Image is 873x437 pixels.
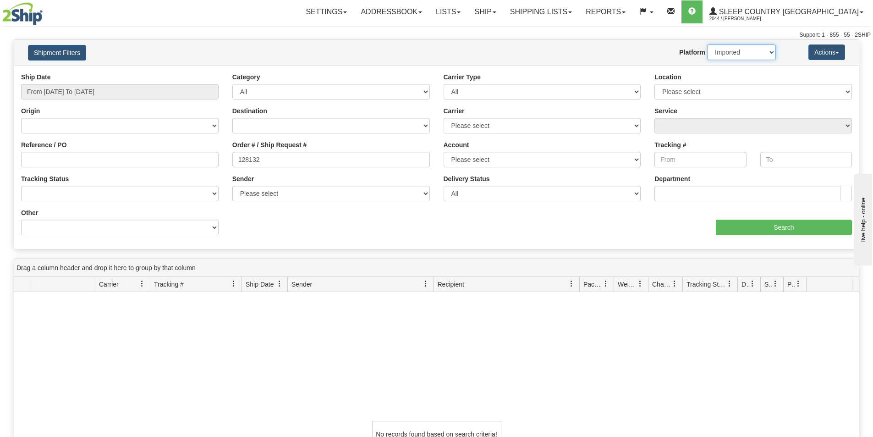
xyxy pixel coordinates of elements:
div: live help - online [7,8,85,15]
label: Account [444,140,469,149]
button: Shipment Filters [28,45,86,61]
a: Sender filter column settings [418,276,434,292]
a: Lists [429,0,467,23]
label: Service [654,106,677,116]
span: Tracking Status [686,280,726,289]
span: Sender [291,280,312,289]
a: Shipping lists [503,0,579,23]
img: logo2044.jpg [2,2,43,25]
a: Recipient filter column settings [564,276,579,292]
input: From [654,152,746,167]
span: Shipment Issues [764,280,772,289]
label: Platform [679,48,705,57]
a: Reports [579,0,632,23]
label: Department [654,174,690,183]
label: Category [232,72,260,82]
a: Tracking Status filter column settings [722,276,737,292]
div: Support: 1 - 855 - 55 - 2SHIP [2,31,871,39]
label: Origin [21,106,40,116]
label: Ship Date [21,72,51,82]
a: Delivery Status filter column settings [745,276,760,292]
span: Carrier [99,280,119,289]
a: Sleep Country [GEOGRAPHIC_DATA] 2044 / [PERSON_NAME] [703,0,870,23]
label: Delivery Status [444,174,490,183]
label: Other [21,208,38,217]
span: Ship Date [246,280,274,289]
label: Reference / PO [21,140,67,149]
a: Pickup Status filter column settings [791,276,806,292]
a: Tracking # filter column settings [226,276,242,292]
a: Settings [299,0,354,23]
a: Weight filter column settings [632,276,648,292]
a: Ship [467,0,503,23]
a: Packages filter column settings [598,276,614,292]
span: Recipient [438,280,464,289]
label: Destination [232,106,267,116]
a: Carrier filter column settings [134,276,150,292]
span: Sleep Country [GEOGRAPHIC_DATA] [717,8,859,16]
label: Sender [232,174,254,183]
label: Order # / Ship Request # [232,140,307,149]
span: Charge [652,280,671,289]
a: Addressbook [354,0,429,23]
span: Tracking # [154,280,184,289]
input: Search [716,220,852,235]
span: Weight [618,280,637,289]
label: Carrier [444,106,465,116]
label: Tracking Status [21,174,69,183]
label: Location [654,72,681,82]
a: Ship Date filter column settings [272,276,287,292]
a: Shipment Issues filter column settings [768,276,783,292]
span: Packages [583,280,603,289]
div: grid grouping header [14,259,859,277]
span: Delivery Status [741,280,749,289]
label: Tracking # [654,140,686,149]
input: To [760,152,852,167]
button: Actions [808,44,845,60]
span: 2044 / [PERSON_NAME] [709,14,778,23]
iframe: chat widget [852,171,872,265]
label: Carrier Type [444,72,481,82]
a: Charge filter column settings [667,276,682,292]
span: Pickup Status [787,280,795,289]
